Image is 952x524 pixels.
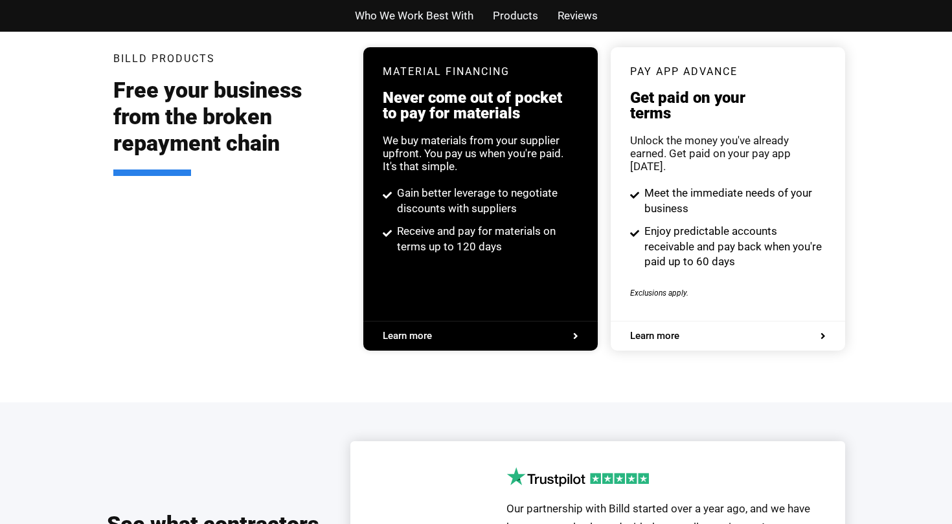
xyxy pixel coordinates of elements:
div: We buy materials from your supplier upfront. You pay us when you're paid. It's that simple. [383,134,578,173]
h2: Free your business from the broken repayment chain [113,77,344,175]
span: Receive and pay for materials on terms up to 120 days [394,224,578,255]
span: Learn more [630,331,679,341]
span: Gain better leverage to negotiate discounts with suppliers [394,186,578,217]
h3: pay app advance [630,67,826,77]
div: Unlock the money you've already earned. Get paid on your pay app [DATE]. [630,134,826,173]
span: Meet the immediate needs of your business [641,186,826,217]
h3: Material Financing [383,67,578,77]
a: Reviews [558,6,598,25]
h3: Never come out of pocket to pay for materials [383,90,578,121]
span: Exclusions apply. [630,289,688,298]
a: Learn more [383,331,578,341]
span: Enjoy predictable accounts receivable and pay back when you're paid up to 60 days [641,224,826,270]
a: Learn more [630,331,826,341]
h3: Get paid on your terms [630,90,826,121]
h3: Billd Products [113,54,215,64]
span: Learn more [383,331,432,341]
a: Products [493,6,538,25]
a: Who We Work Best With [355,6,473,25]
